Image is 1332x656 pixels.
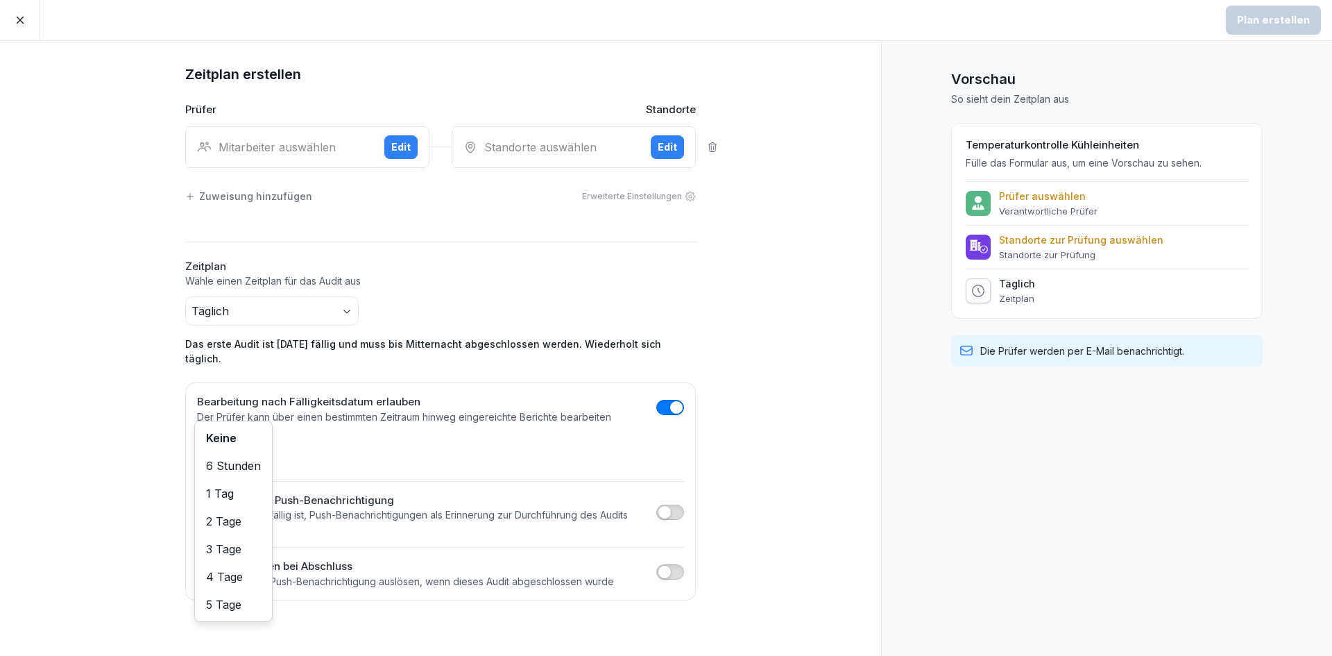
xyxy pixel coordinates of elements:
span: 6 Stunden [206,459,261,473]
span: Keine [206,431,237,445]
div: Edit [658,140,677,155]
span: 2 Tage [206,514,241,528]
span: 1 Tag [206,487,234,501]
span: 3 Tage [206,542,241,556]
div: Edit [391,140,411,155]
span: 4 Tage [206,570,243,584]
div: Plan erstellen [1237,12,1310,28]
span: 5 Tage [206,598,241,612]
